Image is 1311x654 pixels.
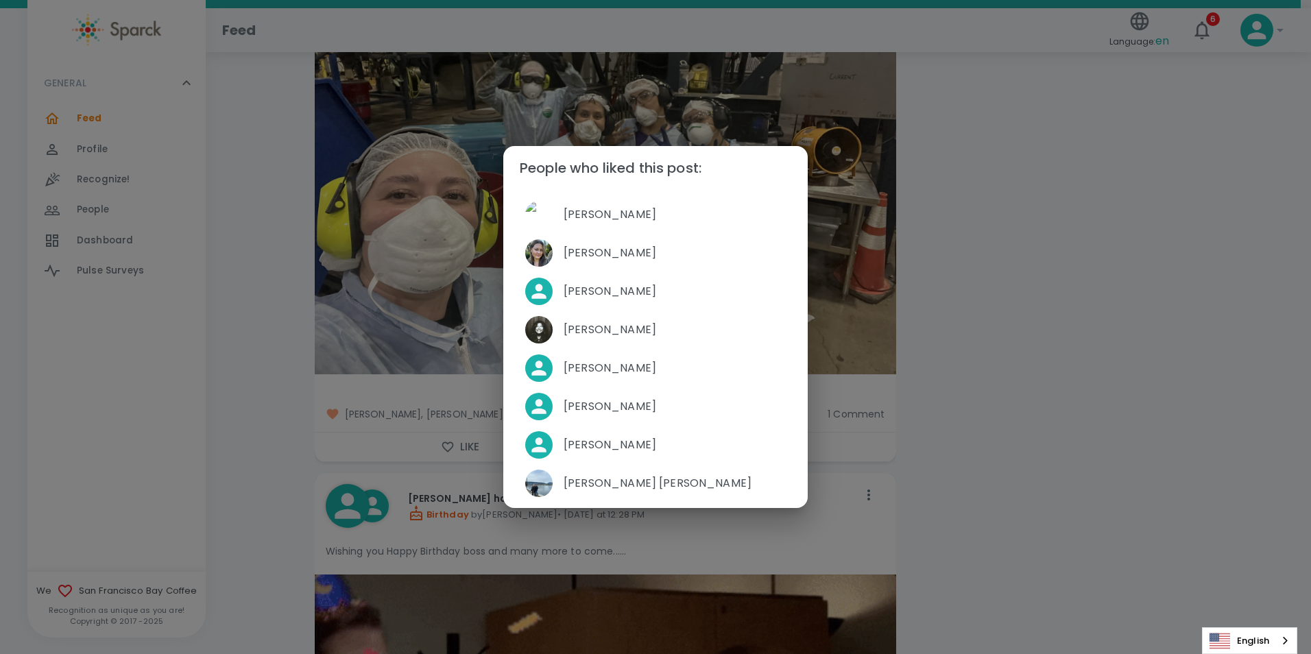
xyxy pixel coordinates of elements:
[514,349,797,387] div: [PERSON_NAME]
[564,322,786,338] span: [PERSON_NAME]
[514,426,797,464] div: [PERSON_NAME]
[514,387,797,426] div: [PERSON_NAME]
[1202,627,1297,654] aside: Language selected: English
[514,234,797,272] div: Picture of Mackenzie Vega[PERSON_NAME]
[564,437,786,453] span: [PERSON_NAME]
[1203,628,1297,653] a: English
[514,464,797,502] div: Picture of Anna Belle Heredia[PERSON_NAME] [PERSON_NAME]
[564,206,786,223] span: [PERSON_NAME]
[1202,627,1297,654] div: Language
[525,470,553,497] img: Picture of Anna Belle Heredia
[525,239,553,267] img: Picture of Mackenzie Vega
[564,245,786,261] span: [PERSON_NAME]
[514,311,797,349] div: Picture of Angel Coloyan[PERSON_NAME]
[564,283,786,300] span: [PERSON_NAME]
[564,360,786,376] span: [PERSON_NAME]
[503,146,808,190] h2: People who liked this post:
[564,398,786,415] span: [PERSON_NAME]
[564,475,786,492] span: [PERSON_NAME] [PERSON_NAME]
[514,195,797,234] div: Picture of David Gutierrez[PERSON_NAME]
[525,316,553,343] img: Picture of Angel Coloyan
[514,272,797,311] div: [PERSON_NAME]
[525,201,553,228] img: Picture of David Gutierrez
